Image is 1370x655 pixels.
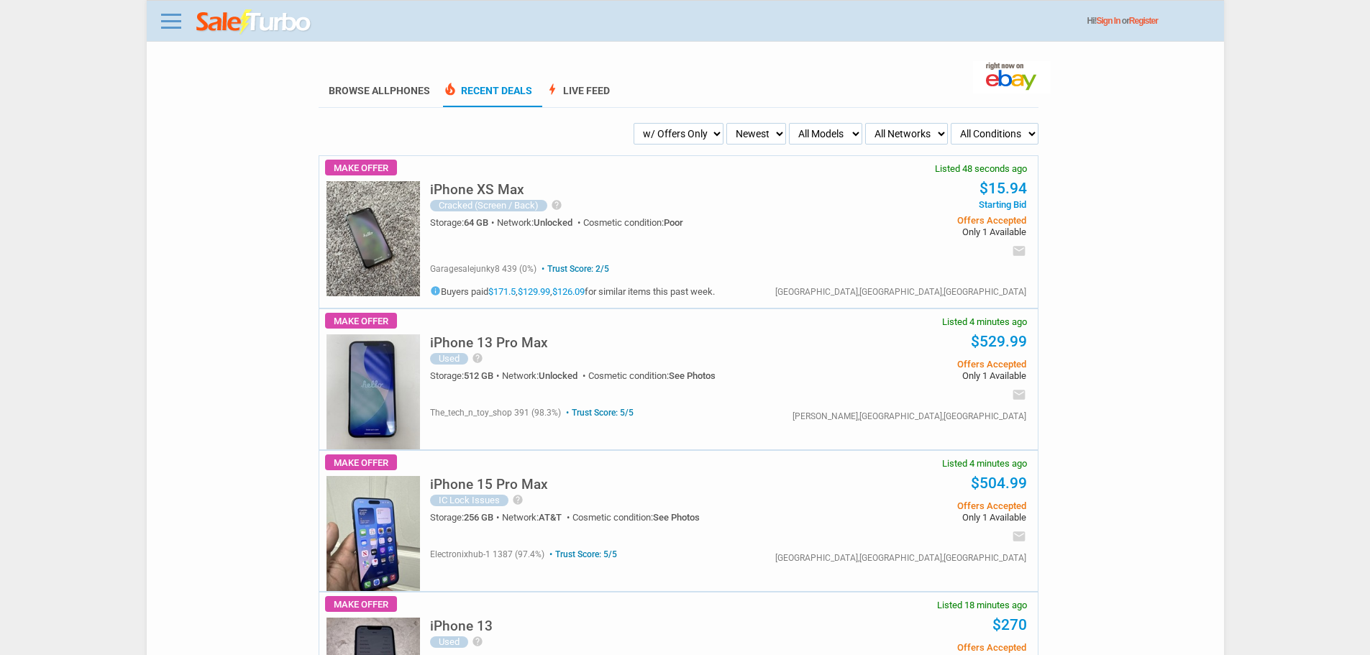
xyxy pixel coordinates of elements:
[430,513,502,522] div: Storage:
[539,264,609,274] span: Trust Score: 2/5
[809,501,1026,510] span: Offers Accepted
[809,359,1026,369] span: Offers Accepted
[775,554,1026,562] div: [GEOGRAPHIC_DATA],[GEOGRAPHIC_DATA],[GEOGRAPHIC_DATA]
[325,313,397,329] span: Make Offer
[1122,16,1158,26] span: or
[326,476,420,591] img: s-l225.jpg
[430,353,468,365] div: Used
[669,370,716,381] span: See Photos
[1012,529,1026,544] i: email
[534,217,572,228] span: Unlocked
[979,180,1027,197] a: $15.94
[325,160,397,175] span: Make Offer
[430,549,544,559] span: electronixhub-1 1387 (97.4%)
[971,475,1027,492] a: $504.99
[539,370,577,381] span: Unlocked
[430,477,548,491] h5: iPhone 15 Pro Max
[935,164,1027,173] span: Listed 48 seconds ago
[326,181,420,296] img: s-l225.jpg
[502,371,588,380] div: Network:
[390,85,430,96] span: Phones
[497,218,583,227] div: Network:
[551,199,562,211] i: help
[1012,244,1026,258] i: email
[809,513,1026,522] span: Only 1 Available
[942,459,1027,468] span: Listed 4 minutes ago
[464,217,488,228] span: 64 GB
[583,218,683,227] div: Cosmetic condition:
[1097,16,1120,26] a: Sign In
[430,185,524,196] a: iPhone XS Max
[430,480,548,491] a: iPhone 15 Pro Max
[809,643,1026,652] span: Offers Accepted
[329,85,430,96] a: Browse AllPhones
[547,549,617,559] span: Trust Score: 5/5
[552,286,585,297] a: $126.09
[512,494,524,505] i: help
[1087,16,1097,26] span: Hi!
[809,216,1026,225] span: Offers Accepted
[545,85,610,107] a: boltLive Feed
[325,454,397,470] span: Make Offer
[1129,16,1158,26] a: Register
[430,636,468,648] div: Used
[430,200,547,211] div: Cracked (Screen / Back)
[430,408,561,418] span: the_tech_n_toy_shop 391 (98.3%)
[488,286,516,297] a: $171.5
[971,333,1027,350] a: $529.99
[502,513,572,522] div: Network:
[196,9,312,35] img: saleturbo.com - Online Deals and Discount Coupons
[430,371,502,380] div: Storage:
[430,336,548,349] h5: iPhone 13 Pro Max
[572,513,700,522] div: Cosmetic condition:
[539,512,562,523] span: AT&T
[443,82,457,96] span: local_fire_department
[325,596,397,612] span: Make Offer
[518,286,550,297] a: $129.99
[563,408,634,418] span: Trust Score: 5/5
[464,370,493,381] span: 512 GB
[992,616,1027,633] a: $270
[588,371,716,380] div: Cosmetic condition:
[430,218,497,227] div: Storage:
[793,412,1026,421] div: [PERSON_NAME],[GEOGRAPHIC_DATA],[GEOGRAPHIC_DATA]
[809,371,1026,380] span: Only 1 Available
[942,317,1027,326] span: Listed 4 minutes ago
[464,512,493,523] span: 256 GB
[937,600,1027,610] span: Listed 18 minutes ago
[430,339,548,349] a: iPhone 13 Pro Max
[326,334,420,449] img: s-l225.jpg
[443,85,532,107] a: local_fire_departmentRecent Deals
[653,512,700,523] span: See Photos
[430,622,493,633] a: iPhone 13
[1012,388,1026,402] i: email
[545,82,560,96] span: bolt
[430,183,524,196] h5: iPhone XS Max
[775,288,1026,296] div: [GEOGRAPHIC_DATA],[GEOGRAPHIC_DATA],[GEOGRAPHIC_DATA]
[430,495,508,506] div: IC Lock Issues
[430,264,536,274] span: garagesalejunky8 439 (0%)
[430,285,715,296] h5: Buyers paid , , for similar items this past week.
[430,285,441,296] i: info
[664,217,683,228] span: Poor
[472,352,483,364] i: help
[430,619,493,633] h5: iPhone 13
[472,636,483,647] i: help
[809,227,1026,237] span: Only 1 Available
[809,200,1026,209] span: Starting Bid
